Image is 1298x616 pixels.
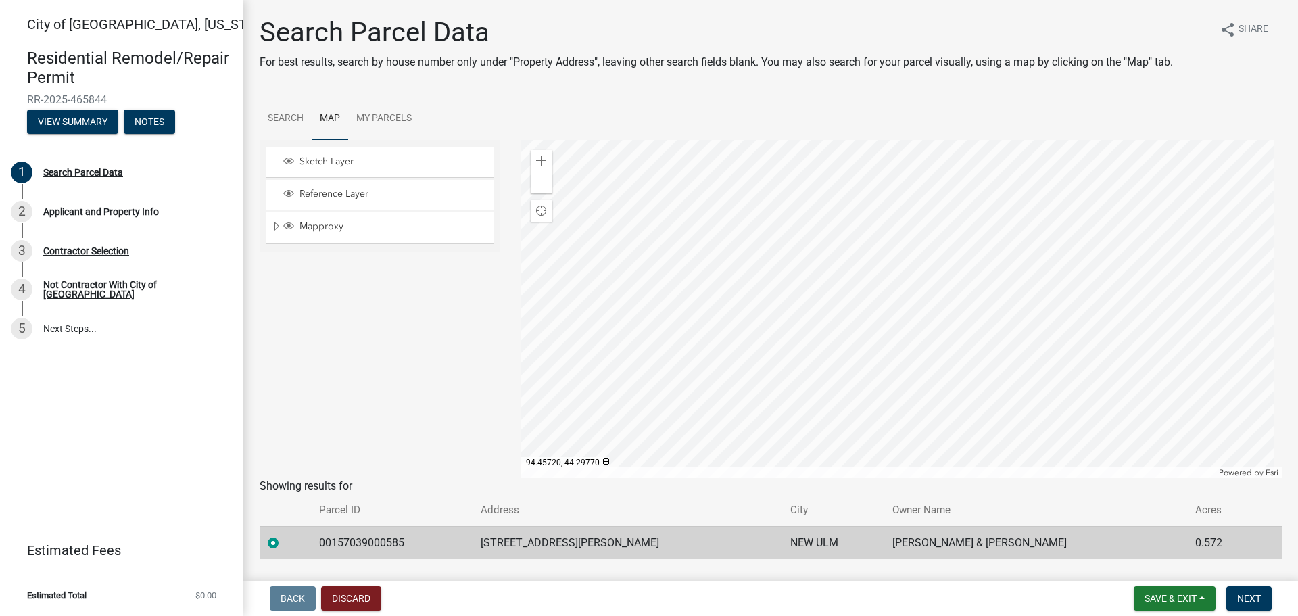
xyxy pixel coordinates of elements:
li: Sketch Layer [266,147,494,178]
a: My Parcels [348,97,420,141]
span: RR-2025-465844 [27,93,216,106]
span: Sketch Layer [296,156,489,168]
div: Powered by [1216,467,1282,478]
div: Sketch Layer [281,156,489,169]
th: City [782,494,884,526]
button: Save & Exit [1134,586,1216,611]
p: For best results, search by house number only under "Property Address", leaving other search fiel... [260,54,1173,70]
button: Notes [124,110,175,134]
div: Applicant and Property Info [43,207,159,216]
wm-modal-confirm: Notes [124,117,175,128]
span: Reference Layer [296,188,489,200]
td: 0.572 [1187,526,1256,559]
button: Next [1226,586,1272,611]
a: Map [312,97,348,141]
li: Mapproxy [266,212,494,243]
a: Estimated Fees [11,537,222,564]
span: Estimated Total [27,591,87,600]
div: Mapproxy [281,220,489,234]
td: 00157039000585 [311,526,472,559]
th: Acres [1187,494,1256,526]
td: [STREET_ADDRESS][PERSON_NAME] [473,526,782,559]
div: Zoom out [531,172,552,193]
span: Back [281,593,305,604]
span: $0.00 [195,591,216,600]
i: share [1220,22,1236,38]
button: Discard [321,586,381,611]
button: Back [270,586,316,611]
a: Esri [1266,468,1278,477]
wm-modal-confirm: Summary [27,117,118,128]
span: Share [1239,22,1268,38]
div: Zoom in [531,150,552,172]
span: Mapproxy [296,220,489,233]
div: 2 [11,201,32,222]
div: 3 [11,240,32,262]
span: Save & Exit [1145,593,1197,604]
div: 5 [11,318,32,339]
th: Parcel ID [311,494,472,526]
div: Showing results for [260,478,1282,494]
div: Reference Layer [281,188,489,202]
th: Owner Name [884,494,1187,526]
li: Reference Layer [266,180,494,210]
button: View Summary [27,110,118,134]
h4: Residential Remodel/Repair Permit [27,49,233,88]
div: 4 [11,279,32,300]
div: Find my location [531,200,552,222]
td: NEW ULM [782,526,884,559]
a: Search [260,97,312,141]
div: Contractor Selection [43,246,129,256]
h1: Search Parcel Data [260,16,1173,49]
div: Not Contractor With City of [GEOGRAPHIC_DATA] [43,280,222,299]
div: 1 [11,162,32,183]
span: Next [1237,593,1261,604]
div: Search Parcel Data [43,168,123,177]
td: [PERSON_NAME] & [PERSON_NAME] [884,526,1187,559]
span: City of [GEOGRAPHIC_DATA], [US_STATE] [27,16,273,32]
button: shareShare [1209,16,1279,43]
ul: Layer List [264,144,496,247]
th: Address [473,494,782,526]
span: Expand [271,220,281,235]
